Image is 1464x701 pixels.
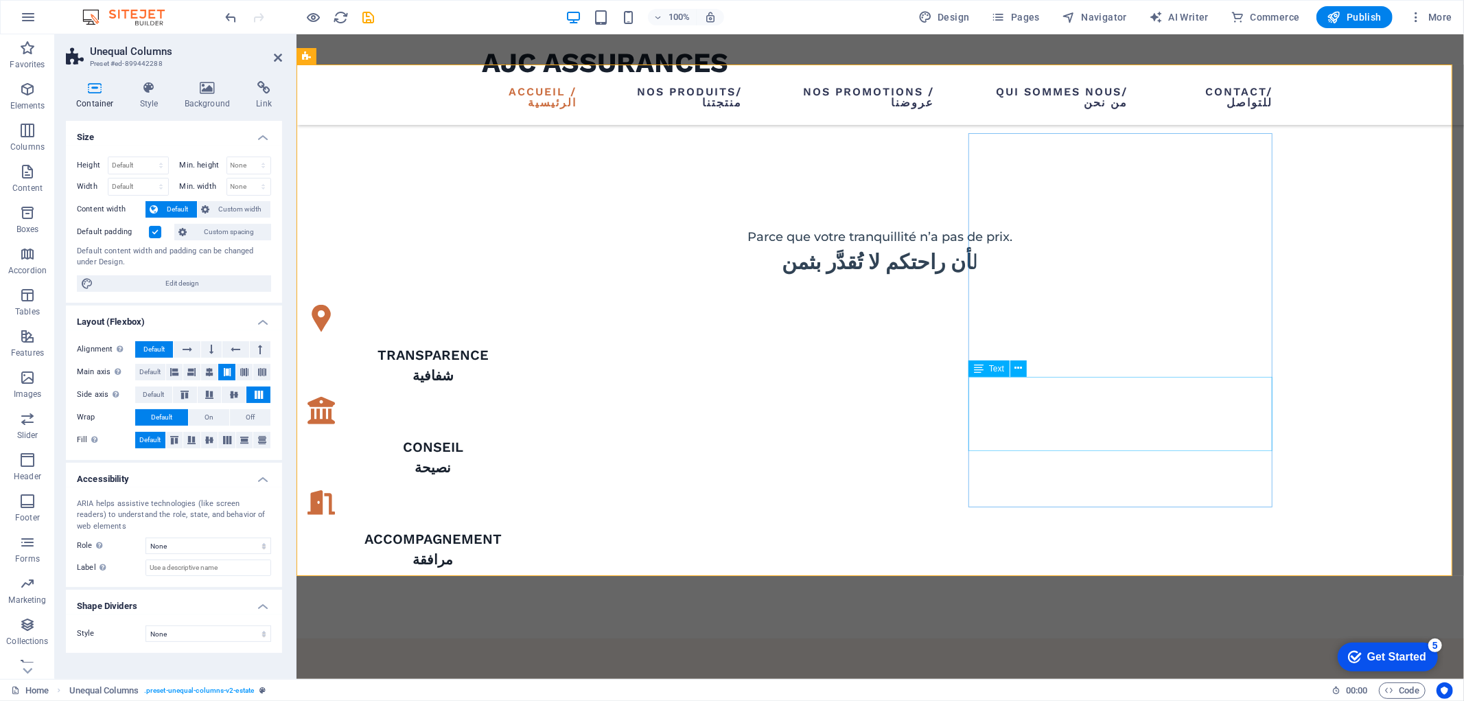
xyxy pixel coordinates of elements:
label: Fill [77,432,135,448]
h6: Session time [1332,682,1368,699]
span: AI Writer [1149,10,1209,24]
input: Use a descriptive name [146,560,271,576]
h4: Shape Dividers [66,590,282,614]
div: Get Started [40,15,100,27]
h4: Style [130,81,174,110]
button: Navigator [1056,6,1132,28]
p: Content [12,183,43,194]
button: undo [223,9,240,25]
h3: Preset #ed-899442288 [90,58,255,70]
p: Accordion [8,265,47,276]
label: Side axis [77,387,135,403]
div: ARIA helps assistive technologies (like screen readers) to understand the role, state, and behavi... [77,498,271,533]
span: Navigator [1062,10,1127,24]
button: Default [135,387,172,403]
p: Slider [17,430,38,441]
span: Default [151,409,172,426]
span: Edit design [97,275,267,292]
label: Min. width [180,183,226,190]
div: Default content width and padding can be changed under Design. [77,246,271,268]
button: AI Writer [1143,6,1214,28]
label: Default padding [77,224,149,240]
span: Default [143,387,164,403]
h4: Container [66,81,130,110]
label: Height [77,161,108,169]
button: Off [230,409,270,426]
i: Undo: Change text (Ctrl+Z) [224,10,240,25]
button: Code [1379,682,1426,699]
button: Commerce [1225,6,1305,28]
p: Images [14,389,42,400]
span: Role [77,537,106,553]
span: . preset-unequal-columns-v2-estate [144,682,254,699]
button: save [360,9,377,25]
button: 100% [648,9,697,25]
label: Content width [77,201,146,218]
i: Reload page [334,10,349,25]
span: Default [143,341,165,358]
h4: Background [174,81,246,110]
p: Features [11,347,44,358]
p: Footer [15,512,40,523]
h4: Accessibility [66,463,282,487]
span: Code [1385,682,1419,699]
h4: Size [66,121,282,146]
span: : [1356,685,1358,696]
span: Default [139,432,161,448]
i: This element is a customizable preset [259,687,266,694]
button: More [1404,6,1458,28]
span: Commerce [1231,10,1300,24]
span: Click to select. Double-click to edit [69,682,139,699]
span: More [1409,10,1452,24]
span: Default [162,201,193,218]
button: Publish [1316,6,1393,28]
p: Columns [10,141,45,152]
p: Elements [10,100,45,111]
span: Custom width [214,201,267,218]
h2: Unequal Columns [90,45,282,58]
p: Header [14,471,41,482]
span: Custom spacing [191,224,267,240]
button: Default [135,364,165,380]
p: Tables [15,306,40,317]
button: Pages [986,6,1045,28]
button: Default [135,341,173,358]
button: Edit design [77,275,271,292]
nav: breadcrumb [69,682,266,699]
div: Get Started 5 items remaining, 0% complete [11,7,111,36]
button: Default [135,409,188,426]
span: Design [918,10,970,24]
p: Boxes [16,224,39,235]
span: Text [989,365,1004,373]
h4: Link [246,81,282,110]
div: Design (Ctrl+Alt+Y) [913,6,975,28]
i: On resize automatically adjust zoom level to fit chosen device. [704,11,717,23]
p: Collections [6,636,48,647]
span: Off [246,409,255,426]
h6: 100% [669,9,690,25]
button: Click here to leave preview mode and continue editing [305,9,322,25]
button: On [189,409,229,426]
label: Wrap [77,409,135,426]
label: Width [77,183,108,190]
button: reload [333,9,349,25]
button: Custom spacing [174,224,271,240]
span: Style [77,629,95,638]
span: Publish [1327,10,1382,24]
span: 00 00 [1346,682,1367,699]
p: Marketing [8,595,46,606]
div: 5 [102,3,115,16]
span: Pages [992,10,1040,24]
a: Click to cancel selection. Double-click to open Pages [11,682,49,699]
span: On [205,409,213,426]
p: Forms [15,553,40,564]
p: Favorites [10,59,45,70]
button: Design [913,6,975,28]
label: Min. height [180,161,226,169]
span: Default [139,364,161,380]
label: Label [77,560,146,576]
label: Main axis [77,364,135,380]
button: Custom width [198,201,271,218]
i: Save (Ctrl+S) [361,10,377,25]
button: Default [135,432,165,448]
